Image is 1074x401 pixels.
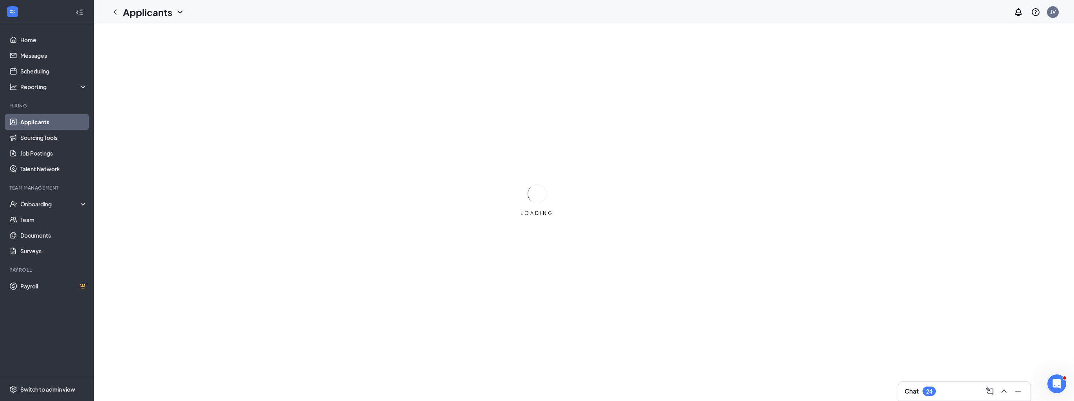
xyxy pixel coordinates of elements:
[1051,9,1056,15] div: JV
[20,114,87,130] a: Applicants
[20,63,87,79] a: Scheduling
[20,161,87,177] a: Talent Network
[1012,385,1024,397] button: Minimize
[9,267,86,273] div: Payroll
[76,8,83,16] svg: Collapse
[20,212,87,227] a: Team
[20,385,75,393] div: Switch to admin view
[998,385,1010,397] button: ChevronUp
[999,387,1009,396] svg: ChevronUp
[9,200,17,208] svg: UserCheck
[1047,374,1066,393] iframe: Intercom live chat
[9,8,16,16] svg: WorkstreamLogo
[9,102,86,109] div: Hiring
[20,48,87,63] a: Messages
[517,210,557,217] div: LOADING
[20,83,88,91] div: Reporting
[20,278,87,294] a: PayrollCrown
[20,32,87,48] a: Home
[20,145,87,161] a: Job Postings
[20,130,87,145] a: Sourcing Tools
[175,7,185,17] svg: ChevronDown
[984,385,996,397] button: ComposeMessage
[9,385,17,393] svg: Settings
[985,387,995,396] svg: ComposeMessage
[20,243,87,259] a: Surveys
[110,7,120,17] svg: ChevronLeft
[9,184,86,191] div: Team Management
[123,5,172,19] h1: Applicants
[1014,7,1023,17] svg: Notifications
[20,200,81,208] div: Onboarding
[9,83,17,91] svg: Analysis
[1031,7,1040,17] svg: QuestionInfo
[905,387,919,396] h3: Chat
[1013,387,1023,396] svg: Minimize
[20,227,87,243] a: Documents
[926,388,932,395] div: 24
